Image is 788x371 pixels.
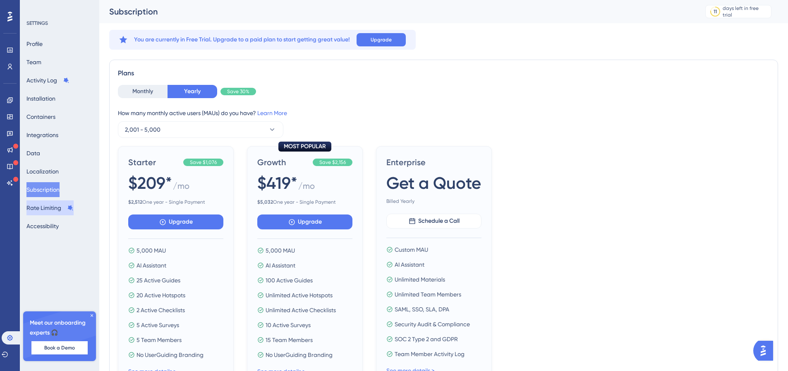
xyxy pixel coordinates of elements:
[128,157,180,168] span: Starter
[386,171,481,195] span: Get a Quote
[714,8,717,15] div: 11
[278,142,331,152] div: MOST POPULAR
[395,289,461,299] span: Unlimited Team Members
[137,305,185,315] span: 2 Active Checklists
[26,55,41,70] button: Team
[386,214,481,229] button: Schedule a Call
[26,36,43,51] button: Profile
[190,159,217,166] span: Save $1,076
[257,199,352,205] span: One year - Single Payment
[26,146,40,161] button: Data
[137,350,204,360] span: No UserGuiding Branding
[395,304,449,314] span: SAML, SSO, SLA, DPA
[118,68,769,78] div: Plans
[118,121,283,138] button: 2,001 - 5,000
[137,246,166,255] span: 5,000 MAU
[26,219,59,234] button: Accessibility
[266,260,295,270] span: AI Assistant
[173,180,189,195] span: / mo
[125,125,160,135] span: 2,001 - 5,000
[357,33,406,46] button: Upgrade
[395,319,470,329] span: Security Audit & Compliance
[128,199,142,205] b: $ 2,512
[168,85,217,98] button: Yearly
[137,290,185,300] span: 20 Active Hotspots
[31,341,88,354] button: Book a Demo
[319,159,346,166] span: Save $2,156
[257,199,273,205] b: $ 5,032
[137,335,182,345] span: 5 Team Members
[137,260,166,270] span: AI Assistant
[137,275,180,285] span: 25 Active Guides
[118,108,769,118] div: How many monthly active users (MAUs) do you have?
[134,35,350,45] span: You are currently in Free Trial. Upgrade to a paid plan to start getting great value!
[266,350,333,360] span: No UserGuiding Branding
[723,5,769,18] div: days left in free trial
[298,180,315,195] span: / mo
[30,318,89,338] span: Meet our onboarding experts 🎧
[26,128,58,142] button: Integrations
[266,320,311,330] span: 10 Active Surveys
[395,349,465,359] span: Team Member Activity Log
[26,182,60,197] button: Subscription
[395,260,424,270] span: AI Assistant
[137,320,179,330] span: 5 Active Surveys
[128,171,172,195] span: $209*
[128,199,223,205] span: One year - Single Payment
[395,245,428,255] span: Custom MAU
[753,338,778,363] iframe: UserGuiding AI Assistant Launcher
[26,200,74,215] button: Rate Limiting
[257,157,309,168] span: Growth
[118,85,168,98] button: Monthly
[26,109,55,124] button: Containers
[266,305,336,315] span: Unlimited Active Checklists
[266,275,313,285] span: 100 Active Guides
[109,6,685,17] div: Subscription
[386,157,481,168] span: Enterprise
[266,290,333,300] span: Unlimited Active Hotspots
[26,73,69,88] button: Activity Log
[257,171,297,195] span: $419*
[169,217,193,227] span: Upgrade
[266,246,295,255] span: 5,000 MAU
[371,36,392,43] span: Upgrade
[128,214,223,229] button: Upgrade
[257,110,287,116] a: Learn More
[227,88,249,95] span: Save 30%
[386,198,481,205] span: Billed Yearly
[257,214,352,229] button: Upgrade
[418,216,460,226] span: Schedule a Call
[26,20,93,26] div: SETTINGS
[26,164,59,179] button: Localization
[44,344,75,351] span: Book a Demo
[395,275,445,284] span: Unlimited Materials
[395,334,458,344] span: SOC 2 Type 2 and GDPR
[298,217,322,227] span: Upgrade
[26,91,55,106] button: Installation
[266,335,313,345] span: 15 Team Members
